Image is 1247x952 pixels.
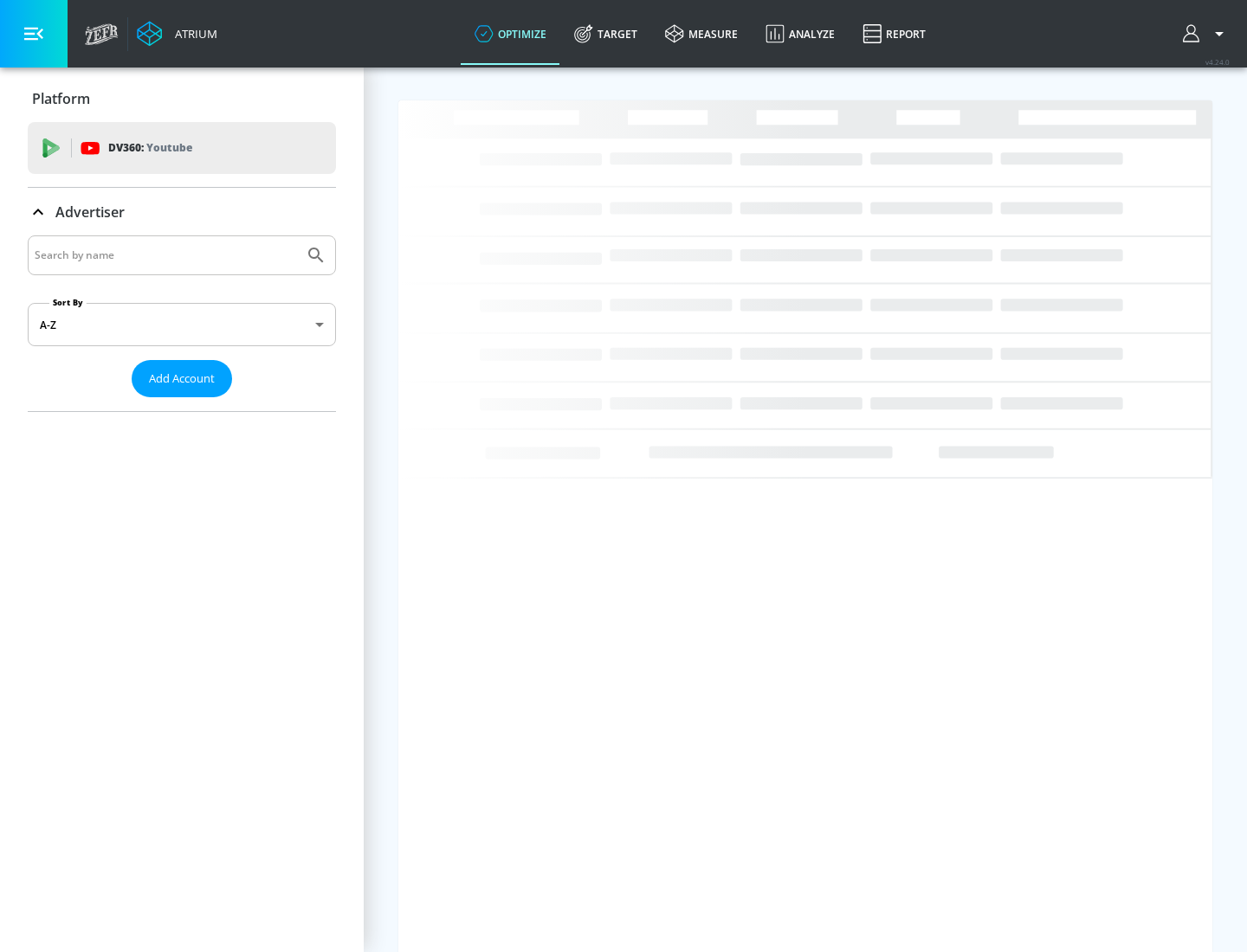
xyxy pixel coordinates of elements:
div: Platform [28,74,336,123]
p: Youtube [146,138,192,157]
div: Atrium [168,26,217,42]
a: measure [651,3,752,65]
span: Add Account [149,369,215,389]
button: Add Account [132,360,232,397]
div: Advertiser [28,235,336,411]
a: Analyze [752,3,849,65]
p: Advertiser [55,203,125,222]
a: optimize [461,3,560,65]
p: DV360: [108,138,192,158]
label: Sort By [49,297,87,308]
div: A-Z [28,303,336,346]
a: Atrium [137,21,217,47]
div: DV360: Youtube [28,122,336,174]
p: Platform [32,89,90,108]
span: v 4.24.0 [1205,57,1230,67]
a: Report [849,3,940,65]
a: Target [560,3,651,65]
input: Search by name [35,244,297,267]
nav: list of Advertiser [28,397,336,411]
div: Advertiser [28,188,336,236]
